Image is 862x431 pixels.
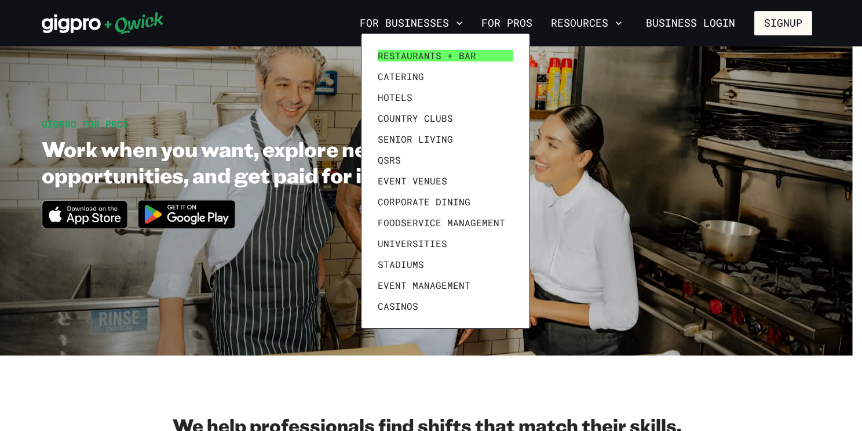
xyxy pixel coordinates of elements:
span: Senior Living [378,133,453,145]
span: Event Venues [378,175,447,187]
span: Restaurants + Bar [378,50,476,61]
span: QSRs [378,154,401,166]
span: Country Clubs [378,113,453,124]
span: Event Management [378,280,470,291]
span: Stadiums [378,259,424,270]
span: Catering [378,71,424,82]
span: Foodservice Management [378,217,505,229]
span: Corporate Dining [378,196,470,208]
span: Casinos [378,300,418,312]
span: Universities [378,238,447,249]
span: Hotels [378,92,412,103]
